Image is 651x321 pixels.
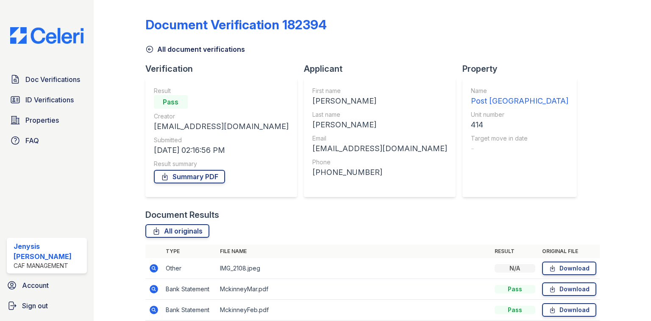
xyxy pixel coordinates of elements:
a: Summary PDF [154,170,225,183]
div: [EMAIL_ADDRESS][DOMAIN_NAME] [154,121,289,132]
span: Doc Verifications [25,74,80,84]
div: Document Verification 182394 [145,17,327,32]
td: IMG_2108.jpeg [217,258,491,279]
div: Result summary [154,160,289,168]
th: Original file [539,245,600,258]
div: Document Results [145,209,219,221]
span: Properties [25,115,59,125]
div: First name [312,87,447,95]
div: Pass [495,285,535,293]
td: MckinneyMar.pdf [217,279,491,300]
div: [DATE] 02:16:56 PM [154,144,289,156]
div: Email [312,134,447,143]
div: Target move in date [471,134,568,143]
div: Unit number [471,110,568,119]
img: CE_Logo_Blue-a8612792a0a2168367f1c8372b55b34899dd931a85d93a1a3d3e32e68fde9ad4.png [3,27,90,44]
th: File name [217,245,491,258]
div: [PHONE_NUMBER] [312,166,447,178]
th: Type [162,245,217,258]
span: Sign out [22,301,48,311]
div: Jenysis [PERSON_NAME] [14,241,83,262]
div: Verification [145,63,304,75]
a: Properties [7,112,87,129]
div: [EMAIL_ADDRESS][DOMAIN_NAME] [312,143,447,155]
div: Creator [154,112,289,121]
td: Other [162,258,217,279]
div: CAF Management [14,262,83,270]
div: - [471,143,568,155]
div: [PERSON_NAME] [312,119,447,131]
a: ID Verifications [7,91,87,108]
a: Name Post [GEOGRAPHIC_DATA] [471,87,568,107]
td: Bank Statement [162,279,217,300]
a: Doc Verifications [7,71,87,88]
a: All originals [145,224,209,238]
div: Pass [154,95,188,109]
div: Last name [312,110,447,119]
div: 414 [471,119,568,131]
span: FAQ [25,135,39,146]
a: Download [542,282,596,296]
div: Result [154,87,289,95]
div: Name [471,87,568,95]
div: Post [GEOGRAPHIC_DATA] [471,95,568,107]
span: Account [22,280,49,290]
td: MckinneyFeb.pdf [217,300,491,321]
div: Phone [312,158,447,166]
td: Bank Statement [162,300,217,321]
div: Property [462,63,584,75]
a: All document verifications [145,44,245,54]
span: ID Verifications [25,95,74,105]
div: Applicant [304,63,462,75]
a: Download [542,303,596,317]
a: Sign out [3,297,90,314]
a: FAQ [7,132,87,149]
a: Account [3,277,90,294]
th: Result [491,245,539,258]
div: [PERSON_NAME] [312,95,447,107]
div: Pass [495,306,535,314]
a: Download [542,262,596,275]
div: Submitted [154,136,289,144]
div: N/A [495,264,535,273]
